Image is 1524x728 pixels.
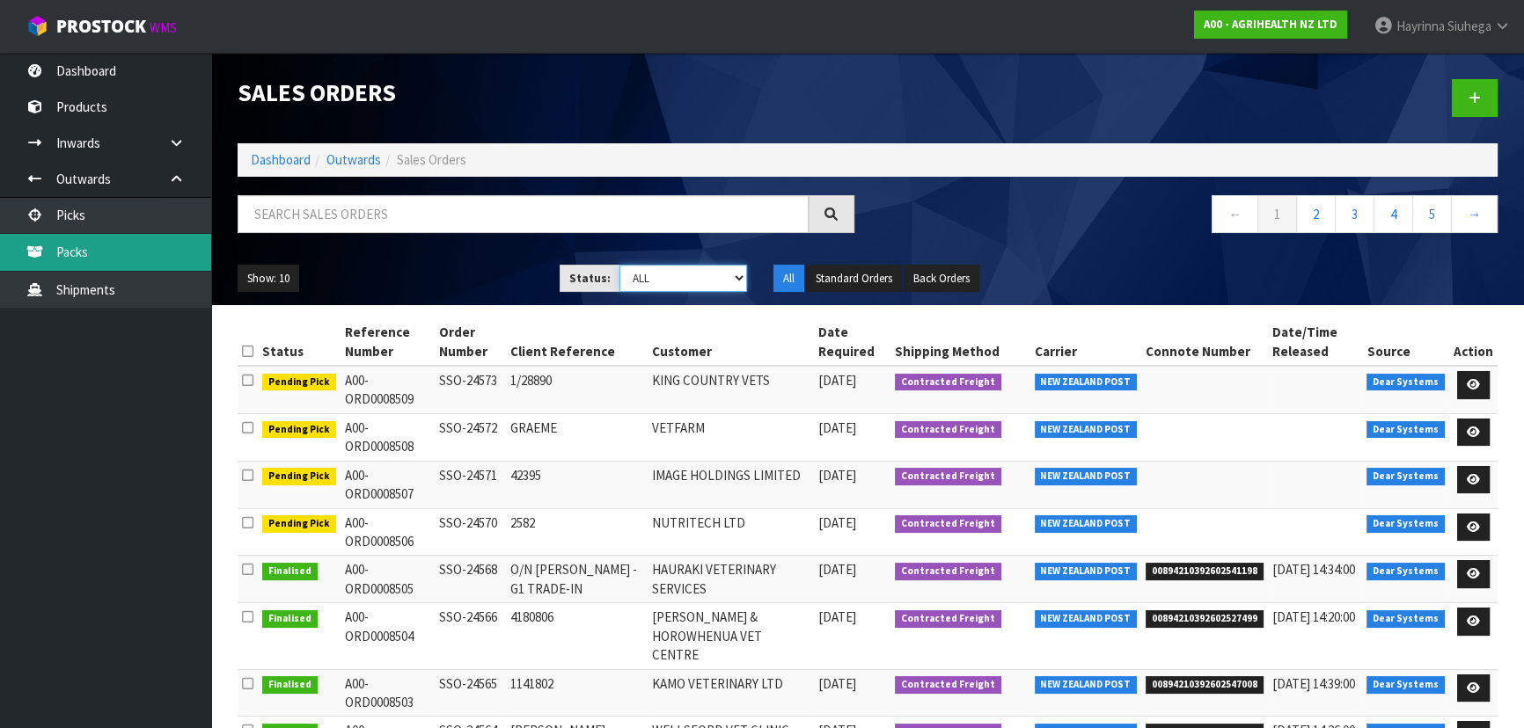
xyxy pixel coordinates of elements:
a: Dashboard [251,151,311,168]
td: SSO-24572 [435,413,506,461]
td: NUTRITECH LTD [648,508,814,556]
th: Action [1449,318,1498,366]
td: A00-ORD0008503 [341,669,435,717]
span: Pending Pick [262,515,336,533]
span: 00894210392602547008 [1146,676,1264,694]
th: Source [1362,318,1449,366]
span: NEW ZEALAND POST [1035,515,1138,533]
span: NEW ZEALAND POST [1035,676,1138,694]
a: 5 [1412,195,1452,233]
a: 3 [1335,195,1374,233]
span: Finalised [262,610,318,628]
td: SSO-24573 [435,366,506,413]
img: cube-alt.png [26,15,48,37]
span: Pending Pick [262,421,336,439]
td: A00-ORD0008505 [341,556,435,603]
td: SSO-24571 [435,461,506,508]
span: [DATE] [818,561,856,578]
th: Shipping Method [890,318,1030,366]
nav: Page navigation [881,195,1498,238]
span: Pending Pick [262,468,336,485]
td: [PERSON_NAME] & HOROWHENUA VET CENTRE [648,603,814,669]
span: ProStock [56,15,146,38]
span: NEW ZEALAND POST [1035,421,1138,439]
span: Pending Pick [262,374,336,391]
span: [DATE] 14:39:00 [1272,675,1355,692]
th: Date/Time Released [1268,318,1363,366]
span: Dear Systems [1366,676,1445,694]
span: 00894210392602527499 [1146,610,1264,628]
span: Hayrinna [1396,18,1445,34]
span: Contracted Freight [895,676,1001,694]
h1: Sales Orders [238,79,854,106]
a: 1 [1257,195,1297,233]
td: SSO-24570 [435,508,506,556]
button: Show: 10 [238,265,299,293]
button: Standard Orders [806,265,902,293]
span: Sales Orders [397,151,466,168]
span: Contracted Freight [895,563,1001,580]
th: Status [258,318,341,366]
strong: Status: [569,271,611,286]
td: A00-ORD0008509 [341,366,435,413]
a: → [1451,195,1498,233]
span: Dear Systems [1366,563,1445,580]
th: Carrier [1030,318,1142,366]
td: SSO-24565 [435,669,506,717]
span: Dear Systems [1366,515,1445,533]
span: [DATE] [818,675,856,692]
strong: A00 - AGRIHEALTH NZ LTD [1204,17,1337,32]
a: 4 [1374,195,1413,233]
th: Customer [648,318,814,366]
span: [DATE] [818,514,856,531]
span: Contracted Freight [895,515,1001,533]
td: 42395 [506,461,648,508]
span: Dear Systems [1366,468,1445,485]
td: A00-ORD0008508 [341,413,435,461]
small: WMS [150,19,177,36]
span: Dear Systems [1366,610,1445,628]
a: ← [1212,195,1258,233]
span: [DATE] [818,608,856,625]
a: 2 [1296,195,1336,233]
span: NEW ZEALAND POST [1035,374,1138,391]
span: [DATE] 14:34:00 [1272,561,1355,578]
td: KING COUNTRY VETS [648,366,814,413]
span: [DATE] [818,372,856,389]
span: Contracted Freight [895,374,1001,391]
span: 00894210392602541198 [1146,563,1264,580]
td: HAURAKI VETERINARY SERVICES [648,556,814,603]
td: A00-ORD0008504 [341,603,435,669]
span: NEW ZEALAND POST [1035,468,1138,485]
a: A00 - AGRIHEALTH NZ LTD [1194,11,1347,39]
button: Back Orders [904,265,979,293]
td: 4180806 [506,603,648,669]
th: Date Required [814,318,890,366]
th: Order Number [435,318,506,366]
span: [DATE] 14:20:00 [1272,608,1355,625]
span: Dear Systems [1366,374,1445,391]
th: Connote Number [1141,318,1268,366]
th: Client Reference [506,318,648,366]
td: A00-ORD0008506 [341,508,435,556]
span: Contracted Freight [895,610,1001,628]
td: 1/28890 [506,366,648,413]
span: Finalised [262,676,318,694]
td: VETFARM [648,413,814,461]
span: NEW ZEALAND POST [1035,610,1138,628]
td: SSO-24566 [435,603,506,669]
span: Siuhega [1447,18,1491,34]
span: NEW ZEALAND POST [1035,563,1138,580]
td: 1141802 [506,669,648,717]
span: Dear Systems [1366,421,1445,439]
td: GRAEME [506,413,648,461]
span: Finalised [262,563,318,580]
td: IMAGE HOLDINGS LIMITED [648,461,814,508]
button: All [773,265,804,293]
input: Search sales orders [238,195,809,233]
span: [DATE] [818,419,856,436]
td: SSO-24568 [435,556,506,603]
span: Contracted Freight [895,468,1001,485]
a: Outwards [326,151,381,168]
td: A00-ORD0008507 [341,461,435,508]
